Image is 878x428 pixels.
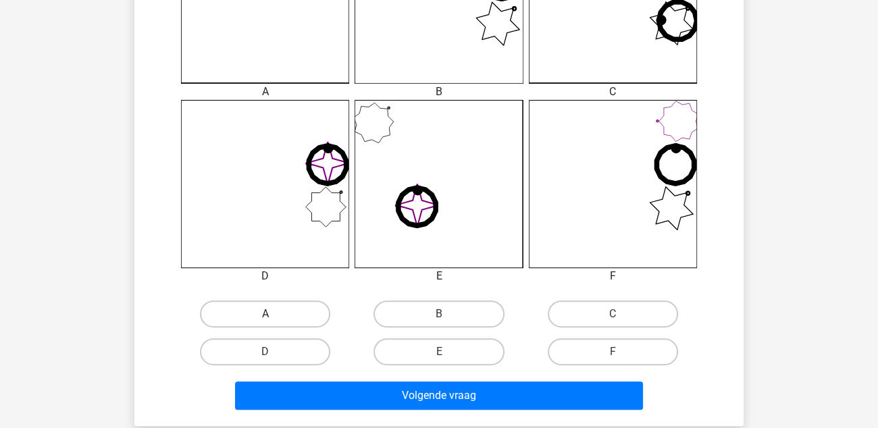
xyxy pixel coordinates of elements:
div: C [519,84,707,100]
div: D [171,268,359,284]
label: E [373,338,504,365]
button: Volgende vraag [235,381,644,410]
label: D [200,338,330,365]
div: E [344,268,533,284]
label: B [373,300,504,327]
div: B [344,84,533,100]
div: A [171,84,359,100]
label: C [548,300,678,327]
label: A [200,300,330,327]
div: F [519,268,707,284]
label: F [548,338,678,365]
